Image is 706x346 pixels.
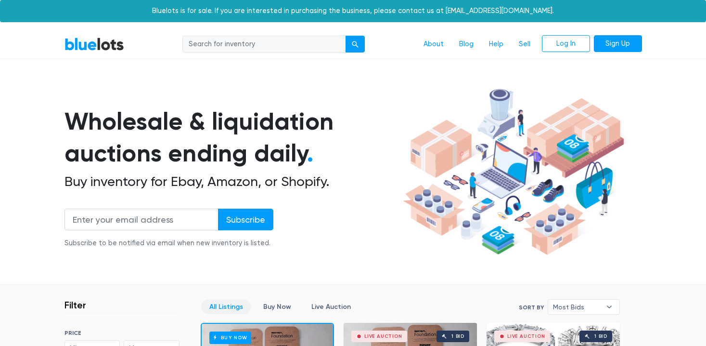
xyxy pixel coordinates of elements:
[209,332,251,344] h6: Buy Now
[307,139,313,168] span: .
[507,334,545,339] div: Live Auction
[553,300,601,314] span: Most Bids
[399,84,628,260] img: hero-ee84e7d0318cb26816c560f6b4441b76977f77a177738b4e94f68c95b2b83dbb.png
[64,299,86,311] h3: Filter
[481,35,511,53] a: Help
[303,299,359,314] a: Live Auction
[416,35,451,53] a: About
[64,238,273,249] div: Subscribe to be notified via email when new inventory is listed.
[542,35,590,53] a: Log In
[64,106,399,170] h1: Wholesale & liquidation auctions ending daily
[599,300,619,314] b: ▾
[64,209,218,230] input: Enter your email address
[64,330,180,336] h6: PRICE
[519,303,544,312] label: Sort By
[218,209,273,230] input: Subscribe
[255,299,299,314] a: Buy Now
[594,35,642,53] a: Sign Up
[182,36,346,53] input: Search for inventory
[594,334,607,339] div: 1 bid
[201,299,251,314] a: All Listings
[64,173,399,190] h2: Buy inventory for Ebay, Amazon, or Shopify.
[511,35,538,53] a: Sell
[451,334,464,339] div: 1 bid
[364,334,402,339] div: Live Auction
[64,37,124,51] a: BlueLots
[451,35,481,53] a: Blog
